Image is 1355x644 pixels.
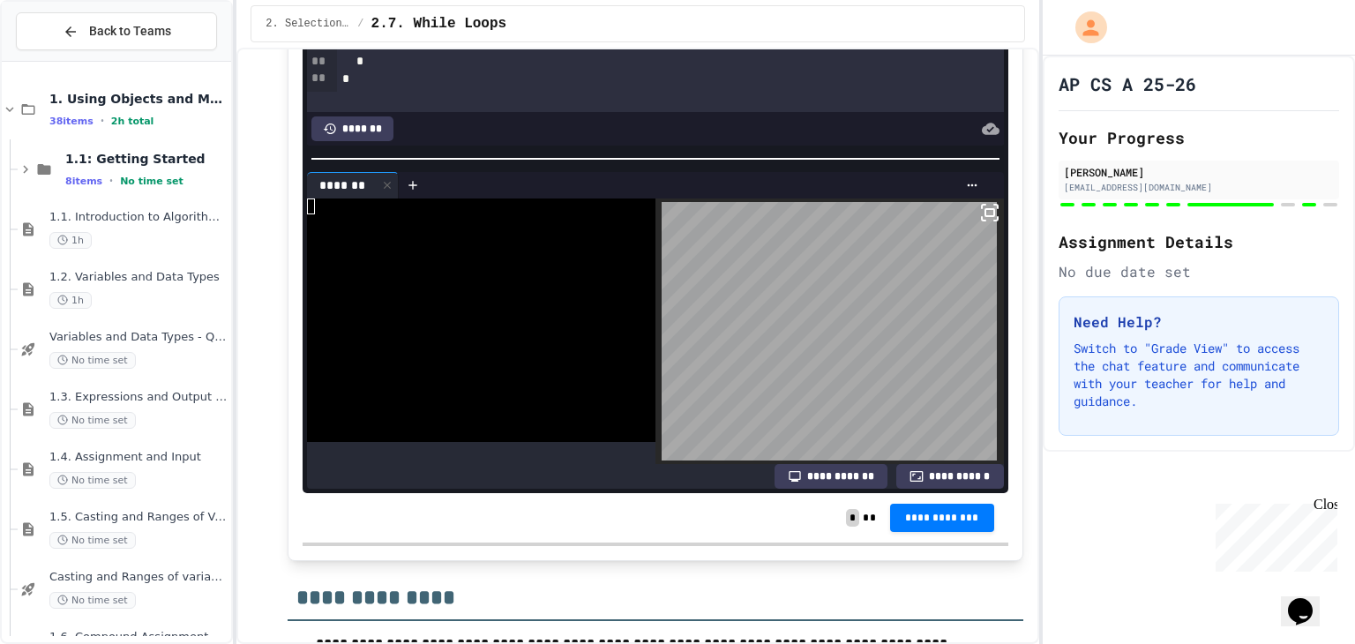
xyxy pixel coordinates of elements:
span: 1.2. Variables and Data Types [49,270,228,285]
span: 1.3. Expressions and Output [New] [49,390,228,405]
span: 1h [49,232,92,249]
span: 38 items [49,116,94,127]
div: My Account [1057,7,1112,48]
span: No time set [49,532,136,549]
span: Casting and Ranges of variables - Quiz [49,570,228,585]
span: No time set [120,176,183,187]
iframe: chat widget [1281,573,1337,626]
span: Variables and Data Types - Quiz [49,330,228,345]
div: No due date set [1059,261,1340,282]
span: / [357,17,363,31]
p: Switch to "Grade View" to access the chat feature and communicate with your teacher for help and ... [1074,340,1325,410]
span: No time set [49,472,136,489]
div: [PERSON_NAME] [1064,164,1335,180]
span: • [109,174,113,188]
span: 8 items [65,176,102,187]
button: Back to Teams [16,12,217,50]
span: 2h total [111,116,154,127]
span: Back to Teams [89,22,171,41]
h3: Need Help? [1074,311,1325,333]
span: 1.5. Casting and Ranges of Values [49,510,228,525]
h2: Assignment Details [1059,229,1340,254]
span: 2.7. While Loops [371,13,507,34]
span: No time set [49,592,136,609]
span: • [101,114,104,128]
div: Chat with us now!Close [7,7,122,112]
span: 1.1. Introduction to Algorithms, Programming, and Compilers [49,210,228,225]
span: 1.4. Assignment and Input [49,450,228,465]
span: 2. Selection and Iteration [266,17,350,31]
iframe: chat widget [1209,497,1337,572]
span: 1. Using Objects and Methods [49,91,228,107]
span: 1.1: Getting Started [65,151,228,167]
span: No time set [49,352,136,369]
span: 1h [49,292,92,309]
h2: Your Progress [1059,125,1340,150]
div: [EMAIL_ADDRESS][DOMAIN_NAME] [1064,181,1335,194]
span: No time set [49,412,136,429]
h1: AP CS A 25-26 [1059,71,1196,96]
